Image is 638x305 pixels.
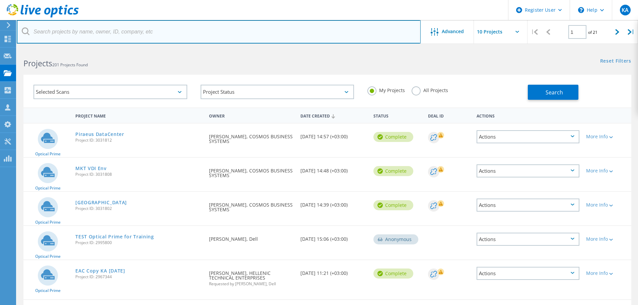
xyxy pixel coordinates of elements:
div: Complete [373,132,413,142]
b: Projects [23,58,52,69]
div: Date Created [297,109,370,122]
div: More Info [586,203,628,207]
div: More Info [586,134,628,139]
a: TEST Optical Prime for Training [75,234,154,239]
svg: \n [578,7,584,13]
div: [PERSON_NAME], Dell [206,226,297,248]
div: Actions [477,267,579,280]
span: Advanced [442,29,464,34]
span: Search [546,89,563,96]
div: [PERSON_NAME], COSMOS BUSINESS SYSTEMS [206,158,297,184]
label: All Projects [412,86,448,93]
div: | [527,20,541,44]
div: Owner [206,109,297,122]
label: My Projects [367,86,405,93]
div: [DATE] 14:39 (+03:00) [297,192,370,214]
div: Actions [477,130,579,143]
span: Optical Prime [35,289,61,293]
span: Optical Prime [35,254,61,258]
div: Selected Scans [33,85,187,99]
div: [DATE] 14:57 (+03:00) [297,124,370,146]
div: [PERSON_NAME], COSMOS BUSINESS SYSTEMS [206,124,297,150]
div: [PERSON_NAME], COSMOS BUSINESS SYSTEMS [206,192,297,219]
div: Complete [373,200,413,210]
button: Search [528,85,578,100]
span: Project ID: 3031808 [75,172,202,176]
a: EAC Copy KA [DATE] [75,269,125,273]
span: Project ID: 3031802 [75,207,202,211]
div: Deal Id [425,109,473,122]
div: More Info [586,271,628,276]
div: | [624,20,638,44]
div: [PERSON_NAME], HELLENIC TECHNICAL ENTERPRISES [206,260,297,293]
div: Complete [373,166,413,176]
a: MKT VDI Env [75,166,107,171]
div: Project Name [72,109,206,122]
a: [GEOGRAPHIC_DATA] [75,200,127,205]
div: Actions [477,233,579,246]
div: Status [370,109,425,122]
div: Anonymous [373,234,418,244]
div: Actions [477,199,579,212]
div: Complete [373,269,413,279]
input: Search projects by name, owner, ID, company, etc [17,20,421,44]
div: [DATE] 14:48 (+03:00) [297,158,370,180]
span: Optical Prime [35,220,61,224]
span: Project ID: 2967344 [75,275,202,279]
a: Piraeus DataCenter [75,132,124,137]
span: 201 Projects Found [52,62,88,68]
span: Requested by [PERSON_NAME], Dell [209,282,293,286]
a: Reset Filters [600,59,631,64]
div: [DATE] 15:06 (+03:00) [297,226,370,248]
div: More Info [586,168,628,173]
div: Actions [473,109,583,122]
span: Optical Prime [35,152,61,156]
span: KA [622,7,629,13]
span: Project ID: 2995800 [75,241,202,245]
div: [DATE] 11:21 (+03:00) [297,260,370,282]
span: of 21 [588,29,597,35]
span: Project ID: 3031812 [75,138,202,142]
div: Actions [477,164,579,177]
span: Optical Prime [35,186,61,190]
a: Live Optics Dashboard [7,14,79,19]
div: More Info [586,237,628,241]
div: Project Status [201,85,354,99]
